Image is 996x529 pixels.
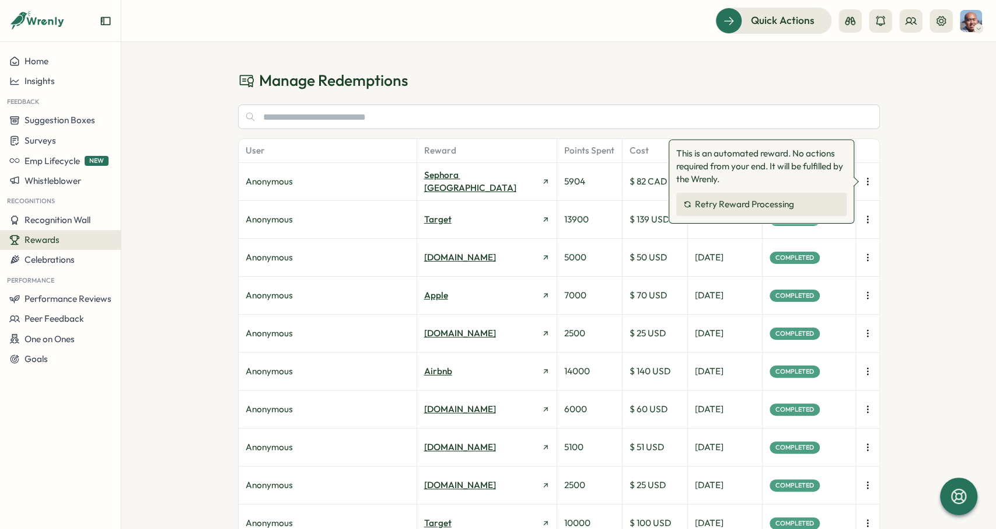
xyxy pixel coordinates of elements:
[424,441,550,454] a: [DOMAIN_NAME]
[25,55,48,67] span: Home
[424,213,550,226] a: Target
[557,139,623,162] div: Points Spent
[695,403,724,416] span: [DATE]
[424,365,550,378] a: Airbnb
[630,327,666,340] span: $ 25 USD
[424,365,452,378] p: Airbnb
[715,8,831,33] button: Quick Actions
[630,441,664,454] span: $ 51 USD
[960,10,982,32] img: Eric Lam
[239,277,417,314] div: Anonymous
[239,353,417,390] div: Anonymous
[695,289,724,302] span: [DATE]
[424,403,496,416] p: [DOMAIN_NAME]
[25,155,80,166] span: Emp Lifecycle
[770,403,820,416] span: Completed
[25,254,75,265] span: Celebrations
[695,479,724,492] span: [DATE]
[239,391,417,428] div: Anonymous
[239,429,417,466] div: Anonymous
[424,327,550,340] a: [DOMAIN_NAME]
[557,429,623,466] div: 5100
[676,147,847,186] p: This is an automated reward. No actions required from your end. It will be fulfilled by the Wrenly.
[770,441,820,454] span: Completed
[630,175,667,188] span: $ 82 CAD
[239,315,417,352] div: Anonymous
[424,479,550,492] a: [DOMAIN_NAME]
[770,252,820,264] span: Completed
[557,353,623,390] div: 14000
[751,13,815,28] span: Quick Actions
[770,479,820,492] span: Completed
[630,365,670,378] span: $ 140 USD
[25,234,60,245] span: Rewards
[424,441,496,454] p: [DOMAIN_NAME]
[85,156,109,166] span: NEW
[259,70,408,91] span: Manage Redemptions
[25,353,48,364] span: Goals
[695,199,794,210] span: Retry Reward Processing
[25,114,95,126] span: Suggestion Boxes
[424,169,539,194] p: Sephora [GEOGRAPHIC_DATA]
[25,313,84,324] span: Peer Feedback
[424,327,496,340] p: [DOMAIN_NAME]
[623,139,688,162] div: Cost
[630,251,667,264] span: $ 50 USD
[630,213,669,226] span: $ 139 USD
[630,479,666,492] span: $ 25 USD
[25,135,56,146] span: Surveys
[424,251,550,264] a: [DOMAIN_NAME]
[630,403,668,416] span: $ 60 USD
[424,213,452,226] p: Target
[770,328,820,340] span: Completed
[239,467,417,504] div: Anonymous
[25,214,90,225] span: Recognition Wall
[770,366,820,378] span: Completed
[424,479,496,492] p: [DOMAIN_NAME]
[557,391,623,428] div: 6000
[770,290,820,302] span: Completed
[676,193,847,216] button: Retry Reward Processing
[417,139,557,162] div: Reward
[557,467,623,504] div: 2500
[424,289,448,302] p: Apple
[557,163,623,200] div: 5904
[25,175,81,186] span: Whistleblower
[239,239,417,276] div: Anonymous
[100,15,111,27] button: Expand sidebar
[557,277,623,314] div: 7000
[424,289,550,302] a: Apple
[25,75,55,86] span: Insights
[630,289,667,302] span: $ 70 USD
[239,201,417,238] div: Anonymous
[695,365,724,378] span: [DATE]
[424,169,550,194] a: Sephora [GEOGRAPHIC_DATA]
[239,163,417,200] div: Anonymous
[424,403,550,416] a: [DOMAIN_NAME]
[424,251,496,264] p: [DOMAIN_NAME]
[695,251,724,264] span: [DATE]
[557,201,623,238] div: 13900
[25,293,111,304] span: Performance Reviews
[695,327,724,340] span: [DATE]
[239,139,417,162] div: User
[695,441,724,454] span: [DATE]
[557,315,623,352] div: 2500
[25,333,75,344] span: One on Ones
[557,239,623,276] div: 5000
